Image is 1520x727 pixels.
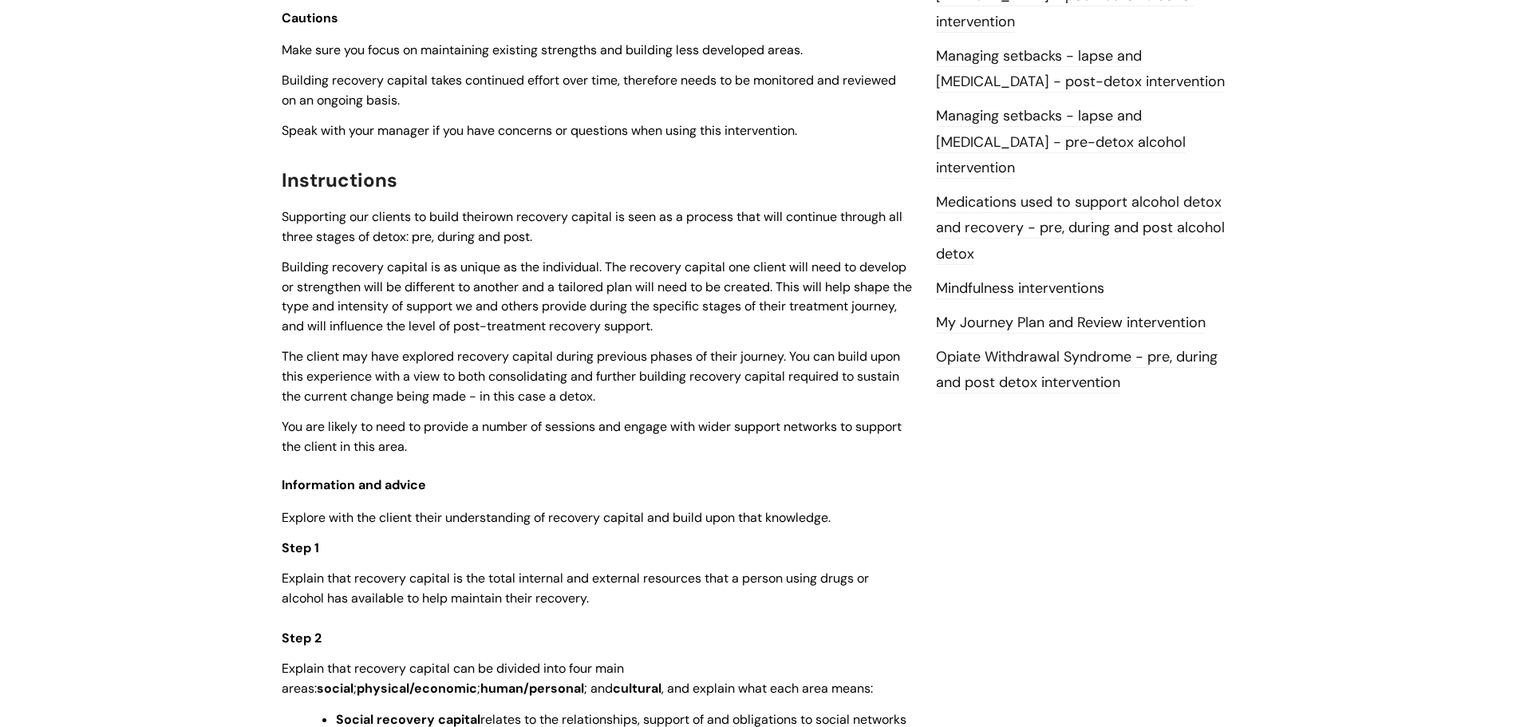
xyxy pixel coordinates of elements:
a: Managing setbacks - lapse and [MEDICAL_DATA] - pre-detox alcohol intervention [936,106,1186,179]
span: The client may have explored recovery capital during previous phases of their journey. You can bu... [282,348,900,405]
strong: human/personal [480,680,584,697]
span: Speak with your manager if you have concerns or questions when using this intervention. [282,122,797,139]
span: Explain that recovery capital can be divided into four main areas: ; ; ; and , and explain what e... [282,660,873,697]
span: Explore with the client their understanding of recovery capital and build upon that knowledge. [282,509,831,526]
span: Cautions [282,10,338,26]
a: Managing setbacks - lapse and [MEDICAL_DATA] - post-detox intervention [936,46,1225,93]
span: Supporting our clients to build their [282,208,489,225]
span: Make sure you focus on maintaining existing strengths and building less developed areas. [282,41,803,58]
span: Information and advice [282,476,426,493]
strong: physical/economic [357,680,477,697]
span: You are likely to need to provide a number of sessions and engage with wider support networks to ... [282,418,902,455]
strong: Step 1 [282,539,319,556]
span: own recovery capital is seen as a process that will continue through all three stages of detox: p... [282,208,902,245]
span: Building recovery capital takes continued effort over time, therefore needs to be monitored and r... [282,72,896,109]
strong: cultural [613,680,661,697]
strong: social [317,680,353,697]
span: Explain that recovery capital is the total internal and external resources that a person using dr... [282,570,869,606]
a: Opiate Withdrawal Syndrome - pre, during and post detox intervention [936,347,1218,393]
strong: Step 2 [282,630,322,646]
a: Medications used to support alcohol detox and recovery - pre, during and post alcohol detox [936,192,1225,265]
span: Instructions [282,168,397,192]
span: Building recovery capital is as unique as the individual. The recovery capital one client will ne... [282,259,912,334]
a: My Journey Plan and Review intervention [936,313,1206,334]
a: Mindfulness interventions [936,279,1104,299]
